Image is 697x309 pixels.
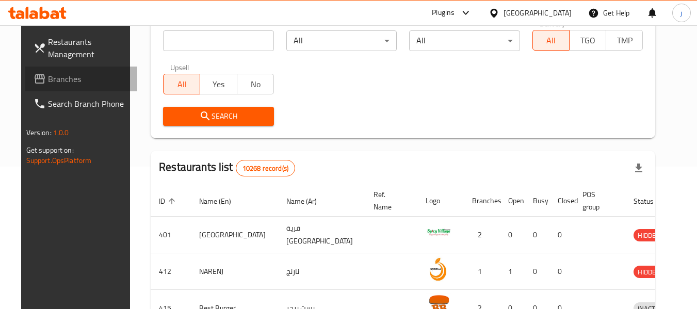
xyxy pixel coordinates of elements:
[163,30,274,51] input: Search for restaurant name or ID..
[525,185,549,217] th: Busy
[236,164,295,173] span: 10268 record(s)
[426,220,451,246] img: Spicy Village
[286,30,397,51] div: All
[426,256,451,282] img: NARENJ
[241,77,270,92] span: No
[159,159,295,176] h2: Restaurants list
[163,74,200,94] button: All
[278,217,365,253] td: قرية [GEOGRAPHIC_DATA]
[569,30,606,51] button: TGO
[525,253,549,290] td: 0
[170,63,189,71] label: Upsell
[163,107,274,126] button: Search
[540,20,565,27] label: Delivery
[26,154,92,167] a: Support.OpsPlatform
[500,253,525,290] td: 1
[549,217,574,253] td: 0
[26,126,52,139] span: Version:
[278,253,365,290] td: نارنج
[200,74,237,94] button: Yes
[464,253,500,290] td: 1
[537,33,565,48] span: All
[626,156,651,181] div: Export file
[374,188,405,213] span: Ref. Name
[525,217,549,253] td: 0
[500,185,525,217] th: Open
[634,229,664,241] div: HIDDEN
[48,73,129,85] span: Branches
[432,7,455,19] div: Plugins
[151,253,191,290] td: 412
[204,77,233,92] span: Yes
[26,143,74,157] span: Get support on:
[582,188,613,213] span: POS group
[191,217,278,253] td: [GEOGRAPHIC_DATA]
[25,67,138,91] a: Branches
[237,74,274,94] button: No
[151,217,191,253] td: 401
[464,217,500,253] td: 2
[286,195,330,207] span: Name (Ar)
[417,185,464,217] th: Logo
[159,195,179,207] span: ID
[236,160,295,176] div: Total records count
[532,30,570,51] button: All
[171,110,266,123] span: Search
[25,29,138,67] a: Restaurants Management
[606,30,643,51] button: TMP
[199,195,245,207] span: Name (En)
[610,33,639,48] span: TMP
[409,30,520,51] div: All
[549,185,574,217] th: Closed
[500,217,525,253] td: 0
[634,266,664,278] span: HIDDEN
[634,230,664,241] span: HIDDEN
[464,185,500,217] th: Branches
[680,7,682,19] span: j
[168,77,196,92] span: All
[25,91,138,116] a: Search Branch Phone
[48,36,129,60] span: Restaurants Management
[634,195,667,207] span: Status
[549,253,574,290] td: 0
[191,253,278,290] td: NARENJ
[48,97,129,110] span: Search Branch Phone
[574,33,602,48] span: TGO
[504,7,572,19] div: [GEOGRAPHIC_DATA]
[53,126,69,139] span: 1.0.0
